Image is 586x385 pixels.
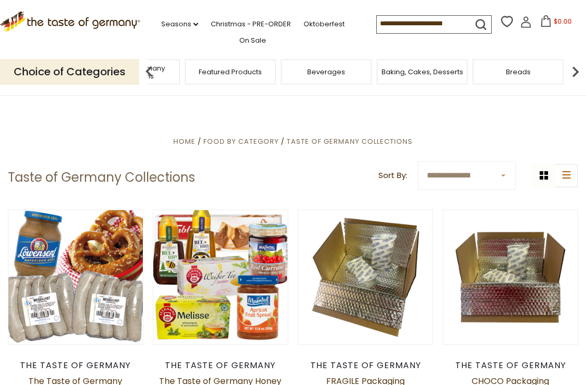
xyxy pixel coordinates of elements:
img: The Taste of Germany Weisswurst & Pretzel Collection [8,210,143,344]
a: Breads [506,68,531,76]
img: previous arrow [139,61,160,82]
a: Taste of Germany Collections [287,136,413,146]
img: FRAGILE Packaging [298,210,433,344]
a: Baking, Cakes, Desserts [382,68,463,76]
a: Christmas - PRE-ORDER [211,18,291,30]
span: $0.00 [554,17,572,26]
a: Home [173,136,196,146]
a: Food By Category [203,136,279,146]
a: On Sale [239,35,266,46]
a: Oktoberfest [304,18,345,30]
h1: Taste of Germany Collections [8,170,195,185]
label: Sort By: [378,169,407,182]
img: The Taste of Germany Honey Jam Tea Collection, 7pc - FREE SHIPPING [153,210,288,344]
img: CHOCO Packaging [443,210,578,344]
a: Beverages [307,68,345,76]
div: The Taste of Germany [443,360,578,371]
img: next arrow [565,61,586,82]
div: The Taste of Germany [8,360,143,371]
div: The Taste of Germany [153,360,288,371]
button: $0.00 [534,15,579,31]
a: Featured Products [199,68,262,76]
div: The Taste of Germany [298,360,433,371]
a: Seasons [161,18,198,30]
